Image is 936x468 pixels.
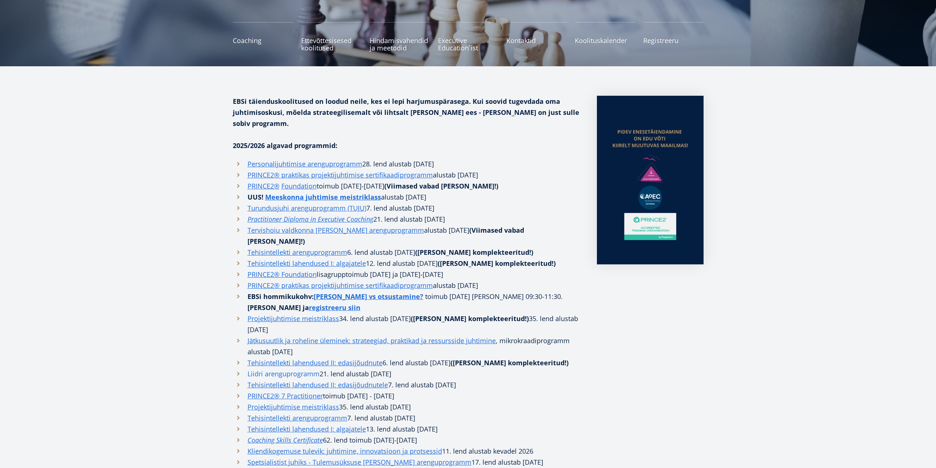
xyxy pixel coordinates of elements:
[233,423,582,434] li: 13. lend alustab [DATE]
[438,37,498,52] span: Executive Education´ist
[233,180,582,191] li: toimub [DATE]-[DATE]
[248,434,323,446] a: Coaching Skills Certificate
[248,436,323,444] em: Coaching Skills Certificate
[451,358,569,367] strong: ([PERSON_NAME] komplekteeritud!)
[233,291,582,313] li: toimub [DATE] [PERSON_NAME] 09:30-11:30.
[233,457,582,468] li: 17. lend alustab [DATE]
[233,379,582,390] li: 7. lend alustab [DATE]
[373,215,381,224] i: 21
[248,303,360,312] strong: [PERSON_NAME] ja
[248,203,366,214] a: Turundusjuhi arenguprogramm (TUJU)
[301,37,362,52] span: Ettevõttesisesed koolitused
[248,446,442,457] a: Kliendikogemuse tulevik: juhtimine, innovatsioon ja protsessid
[233,37,293,44] span: Coaching
[643,22,704,52] a: Registreeru
[233,225,582,247] li: alustab [DATE]
[233,203,582,214] li: 7. lend alustab [DATE]
[248,193,263,201] strong: UUS!
[233,401,582,412] li: 35. lend alustab [DATE]
[317,270,346,279] span: lisagrupp
[233,169,582,180] li: alustab [DATE]
[233,368,582,379] li: 21. lend alustab [DATE]
[309,302,360,313] a: registreeru siin
[265,193,381,201] strong: Meeskonna juhtimise meistriklass
[370,37,430,52] span: Hindamisvahendid ja meetodid
[233,280,582,291] li: alustab [DATE]
[248,280,433,291] a: PRINCE2® praktikas projektijuhtimise sertifikaadiprogramm
[314,291,423,302] a: [PERSON_NAME] vs otsustamine?
[233,191,582,203] li: alustab [DATE]
[233,247,582,258] li: 6. lend alustab [DATE]
[248,368,320,379] a: Liidri arenguprogramm
[248,214,373,225] a: Practitioner Diploma in Executive Coaching
[233,335,582,357] li: , mikrokraadiprogramm alustab [DATE]
[248,247,347,258] a: Tehisintellekti arenguprogramm
[506,37,567,44] span: Kontaktid
[248,292,425,301] strong: EBSi hommikukohv:
[233,412,582,423] li: 7. lend alustab [DATE]
[248,258,366,269] a: Tehisintellekti lahendused I: algajatele
[438,259,556,268] strong: ([PERSON_NAME] komplekteeritud!)
[248,180,274,191] a: PRINCE2
[281,180,317,191] a: Foundation
[233,357,582,368] li: 6. lend alustab [DATE]
[265,191,381,203] a: Meeskonna juhtimise meistriklass
[233,141,337,150] strong: 2025/2026 algavad programmid:
[248,158,362,169] a: Personalijuhtimise arenguprogramm
[233,446,582,457] li: 11. lend alustab kevadel 2026
[233,97,579,128] strong: EBSi täienduskoolitused on loodud neile, kes ei lepi harjumuspärasega. Kui soovid tugevdada oma j...
[248,390,323,401] a: PRINCE2® 7 Practitioner
[233,313,582,335] li: 34. lend alustab [DATE] 35. lend alustab [DATE]
[248,457,471,468] a: Spetsialistist juhiks - Tulemusüksuse [PERSON_NAME] arenguprogramm
[233,22,293,52] a: Coaching
[233,434,582,446] li: 62. lend toimub [DATE]-[DATE]
[301,22,362,52] a: Ettevõttesisesed koolitused
[248,225,424,236] a: Tervishoiu valdkonna [PERSON_NAME] arenguprogramm
[248,357,382,368] a: Tehisintellekti lahendused II: edasijõudnute
[274,180,280,191] a: ®
[248,379,388,390] a: Tehisintellekti lahendused II: edasijõudnutele
[233,269,582,280] li: toimub [DATE] ja [DATE]-[DATE]
[233,258,582,269] li: 12. lend alustab [DATE]
[415,248,533,257] strong: ([PERSON_NAME] komplekteeritud!)
[248,215,373,224] em: Practitioner Diploma in Executive Coaching
[248,169,433,180] a: PRINCE2® praktikas projektijuhtimise sertifikaadiprogramm
[575,22,635,52] a: Koolituskalender
[411,314,529,323] strong: ([PERSON_NAME] komplekteeritud!)
[248,401,339,412] a: Projektijuhtimise meistriklass
[248,313,339,324] a: Projektijuhtimise meistriklass
[643,37,704,44] span: Registreeru
[248,412,347,423] a: Tehisintellekti arenguprogramm
[506,22,567,52] a: Kontaktid
[575,37,635,44] span: Koolituskalender
[384,182,498,190] strong: (Viimased vabad [PERSON_NAME]!)
[233,390,582,401] li: toimub [DATE] - [DATE]
[233,214,582,225] li: . lend alustab [DATE]
[233,158,582,169] li: 28. lend alustab [DATE]
[248,423,366,434] a: Tehisintellekti lahendused I: algajatele
[248,335,496,346] a: Jätkusuutlik ja roheline üleminek: strateegiad, praktikad ja ressursside juhtimine
[370,22,430,52] a: Hindamisvahendid ja meetodid
[248,269,317,280] a: PRINCE2® Foundation
[438,22,498,52] a: Executive Education´ist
